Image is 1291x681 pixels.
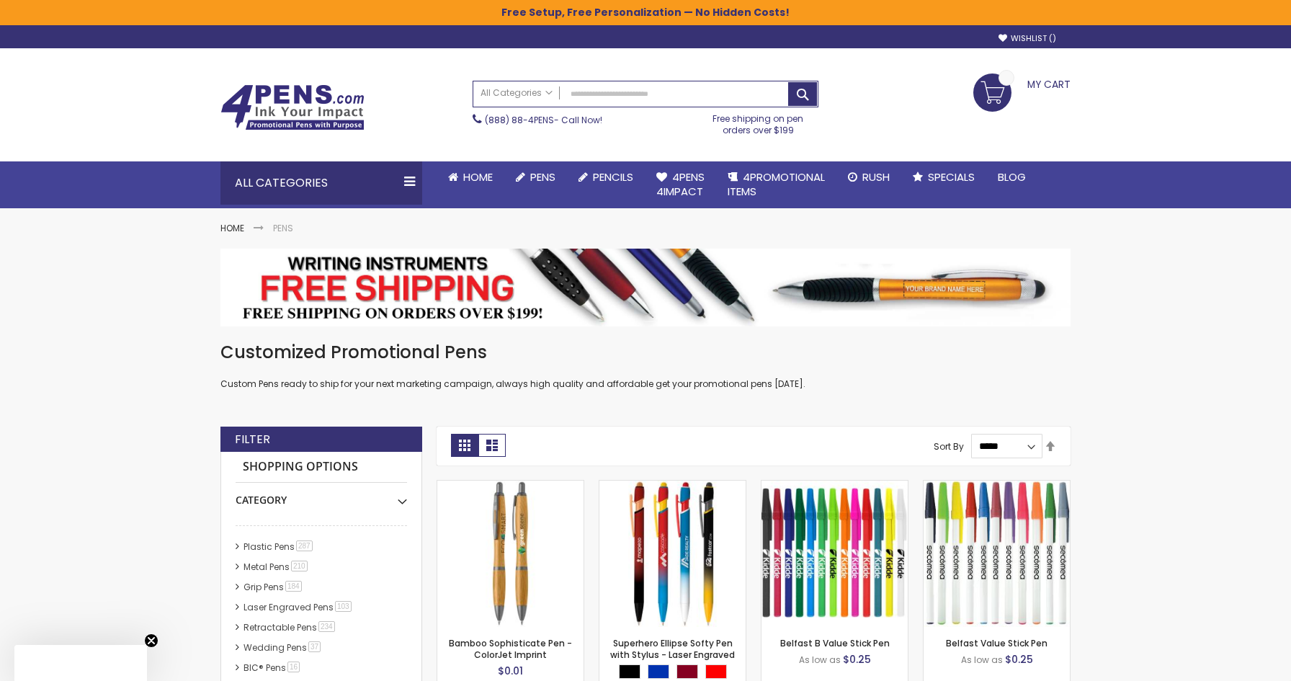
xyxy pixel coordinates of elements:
a: Metal Pens210 [240,561,313,573]
span: 210 [291,561,308,571]
a: BIC® Pens16 [240,662,305,674]
a: Wedding Pens37 [240,641,326,654]
div: Custom Pens ready to ship for your next marketing campaign, always high quality and affordable ge... [220,341,1071,391]
span: All Categories [481,87,553,99]
span: 4Pens 4impact [656,169,705,199]
a: Plastic Pens287 [240,540,318,553]
div: Close teaser [14,645,147,681]
a: Superhero Ellipse Softy Pen with Stylus - Laser Engraved [599,480,746,492]
a: (888) 88-4PENS [485,114,554,126]
span: 287 [296,540,313,551]
strong: Grid [451,434,478,457]
a: Belfast Value Stick Pen [946,637,1047,649]
a: Belfast Value Stick Pen [924,480,1070,492]
a: Belfast B Value Stick Pen [780,637,890,649]
a: Retractable Pens234 [240,621,340,633]
div: Blue [648,664,669,679]
a: Rush [836,161,901,193]
span: Pencils [593,169,633,184]
a: Specials [901,161,986,193]
img: 4Pens Custom Pens and Promotional Products [220,84,365,130]
div: All Categories [220,161,422,205]
a: 4PROMOTIONALITEMS [716,161,836,208]
strong: Pens [273,222,293,234]
a: Pens [504,161,567,193]
span: 103 [335,601,352,612]
span: $0.25 [1005,652,1033,667]
a: Bamboo Sophisticate Pen - ColorJet Imprint [449,637,572,661]
span: Pens [530,169,555,184]
span: As low as [961,654,1003,666]
button: Close teaser [144,633,158,648]
img: Belfast Value Stick Pen [924,481,1070,627]
h1: Customized Promotional Pens [220,341,1071,364]
span: - Call Now! [485,114,602,126]
span: Home [463,169,493,184]
span: 16 [287,662,300,672]
a: Belfast B Value Stick Pen [761,480,908,492]
span: $0.01 [498,664,523,678]
span: 37 [308,641,321,652]
span: 184 [285,581,302,592]
div: Black [619,664,640,679]
div: Category [236,483,407,507]
a: Bamboo Sophisticate Pen - ColorJet Imprint [437,480,584,492]
span: As low as [799,654,841,666]
a: All Categories [473,81,560,105]
div: Free shipping on pen orders over $199 [698,107,819,136]
a: Home [220,222,244,234]
img: Pens [220,249,1071,326]
strong: Filter [235,432,270,448]
a: Superhero Ellipse Softy Pen with Stylus - Laser Engraved [610,637,735,661]
span: $0.25 [843,652,871,667]
strong: Shopping Options [236,452,407,483]
div: Burgundy [676,664,698,679]
a: Pencils [567,161,645,193]
a: Laser Engraved Pens103 [240,601,357,613]
img: Bamboo Sophisticate Pen - ColorJet Imprint [437,481,584,627]
span: Rush [862,169,890,184]
a: Home [437,161,504,193]
a: Grip Pens184 [240,581,307,593]
span: Specials [928,169,975,184]
span: 4PROMOTIONAL ITEMS [728,169,825,199]
a: Wishlist [999,33,1056,44]
span: Blog [998,169,1026,184]
img: Belfast B Value Stick Pen [761,481,908,627]
a: Blog [986,161,1037,193]
a: 4Pens4impact [645,161,716,208]
span: 234 [318,621,335,632]
img: Superhero Ellipse Softy Pen with Stylus - Laser Engraved [599,481,746,627]
label: Sort By [934,440,964,452]
div: Red [705,664,727,679]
